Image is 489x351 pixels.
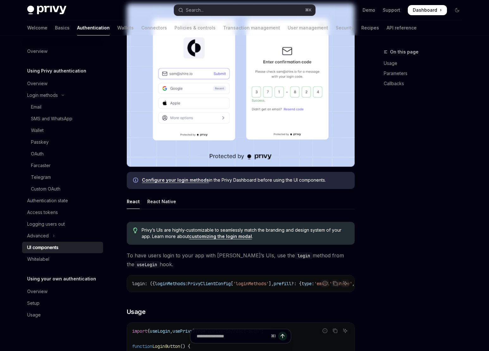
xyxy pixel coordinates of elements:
[295,252,313,259] code: login
[22,46,103,57] a: Overview
[278,332,287,341] button: Send message
[384,58,467,68] a: Usage
[27,197,68,204] div: Authentication state
[352,281,355,286] span: ,
[27,232,49,240] div: Advanced
[141,20,167,35] a: Connectors
[142,177,348,183] span: in the Privy Dashboard before using the UI components.
[22,183,103,195] a: Custom OAuth
[127,4,355,167] img: images/Onboard.png
[142,177,209,183] a: Configure your login methods
[188,281,231,286] span: PrivyClientConfig
[31,103,41,111] div: Email
[174,20,216,35] a: Policies & controls
[132,281,145,286] span: login
[22,218,103,230] a: Logging users out
[387,20,417,35] a: API reference
[31,185,60,193] div: Custom OAuth
[302,281,312,286] span: type
[363,7,375,13] a: Demo
[27,67,86,75] h5: Using Privy authentication
[22,207,103,218] a: Access tokens
[383,7,400,13] a: Support
[452,5,462,15] button: Toggle dark mode
[274,281,291,286] span: prefill
[22,113,103,124] a: SMS and WhatsApp
[22,286,103,297] a: Overview
[413,7,437,13] span: Dashboard
[22,160,103,171] a: Farcaster
[341,327,349,335] button: Ask AI
[22,78,103,89] a: Overview
[27,6,66,15] img: dark logo
[174,4,315,16] button: Open search
[223,20,280,35] a: Transaction management
[22,242,103,253] a: UI components
[321,327,329,335] button: Report incorrect code
[312,281,314,286] span: :
[27,20,47,35] a: Welcome
[291,281,302,286] span: ?: {
[22,125,103,136] a: Wallet
[127,307,146,316] span: Usage
[27,288,47,295] div: Overview
[31,115,72,122] div: SMS and WhatsApp
[27,91,58,99] div: Login methods
[55,20,70,35] a: Basics
[390,48,419,56] span: On this page
[233,281,269,286] span: 'loginMethods'
[27,311,41,319] div: Usage
[22,148,103,160] a: OAuth
[127,251,355,269] span: To have users login to your app with [PERSON_NAME]’s UIs, use the method from the hook.
[27,80,47,87] div: Overview
[31,127,44,134] div: Wallet
[117,20,134,35] a: Wallets
[31,150,44,158] div: OAuth
[331,327,339,335] button: Copy the contents from the code block
[22,136,103,148] a: Passkey
[231,281,233,286] span: [
[189,234,252,239] a: customizing the login modal
[288,20,328,35] a: User management
[22,230,103,241] button: Toggle Advanced section
[27,299,40,307] div: Setup
[408,5,447,15] a: Dashboard
[31,138,49,146] div: Passkey
[321,279,329,287] button: Report incorrect code
[31,162,51,169] div: Farcaster
[155,281,185,286] span: loginMethods
[22,195,103,206] a: Authentication state
[27,47,47,55] div: Overview
[22,254,103,265] a: Whitelabel
[22,90,103,101] button: Toggle Login methods section
[22,298,103,309] a: Setup
[27,209,58,216] div: Access tokens
[31,173,51,181] div: Telegram
[384,68,467,78] a: Parameters
[27,220,65,228] div: Logging users out
[185,281,188,286] span: :
[336,20,354,35] a: Security
[27,244,58,251] div: UI components
[145,281,155,286] span: : ({
[384,78,467,89] a: Callbacks
[22,309,103,321] a: Usage
[134,261,160,268] code: useLogin
[27,255,49,263] div: Whitelabel
[77,20,110,35] a: Authentication
[147,194,176,209] div: React Native
[341,279,349,287] button: Ask AI
[305,8,312,13] span: ⌘ K
[133,228,138,233] svg: Tip
[22,101,103,113] a: Email
[27,275,96,283] h5: Using your own authentication
[142,227,348,240] span: Privy’s UIs are highly-customizable to seamlessly match the branding and design system of your ap...
[197,329,268,343] input: Ask a question...
[22,172,103,183] a: Telegram
[127,194,140,209] div: React
[133,178,139,184] svg: Info
[186,6,204,14] div: Search...
[269,281,274,286] span: ],
[314,281,332,286] span: 'email'
[361,20,379,35] a: Recipes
